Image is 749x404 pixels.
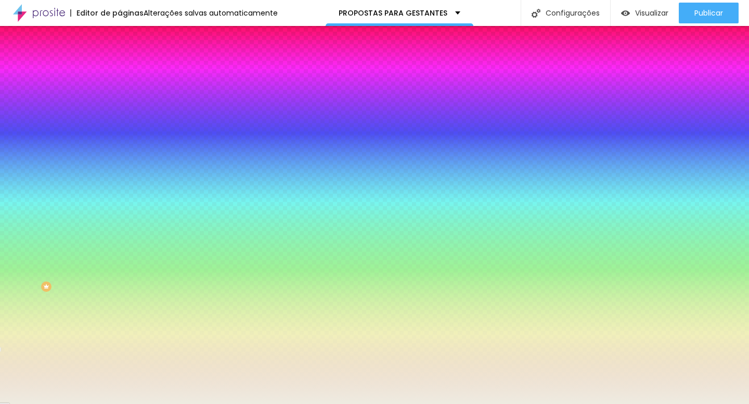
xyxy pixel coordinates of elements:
[144,9,278,17] div: Alterações salvas automaticamente
[339,9,447,17] p: PROPOSTAS PARA GESTANTES
[694,9,723,17] span: Publicar
[679,3,739,23] button: Publicar
[635,9,668,17] span: Visualizar
[621,9,630,18] img: view-1.svg
[70,9,144,17] div: Editor de páginas
[532,9,540,18] img: Icone
[611,3,679,23] button: Visualizar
